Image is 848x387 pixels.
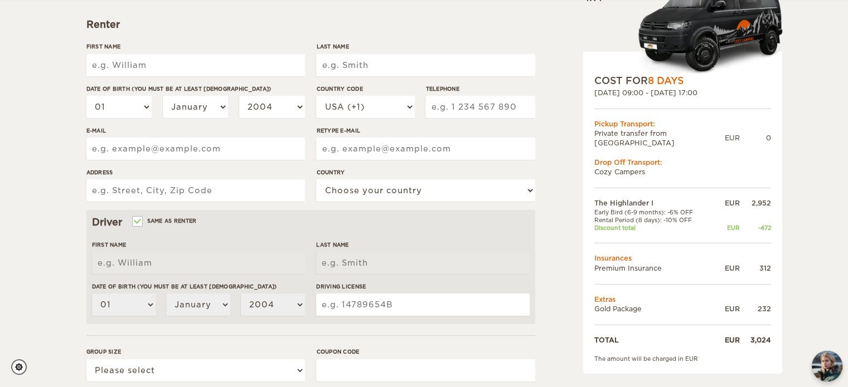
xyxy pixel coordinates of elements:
td: TOTAL [594,335,715,345]
td: Private transfer from [GEOGRAPHIC_DATA] [594,129,725,148]
div: COST FOR [594,74,771,87]
input: e.g. example@example.com [316,138,535,160]
button: chat-button [812,351,842,381]
td: Gold Package [594,304,715,313]
a: Cookie settings [11,359,34,375]
span: 8 Days [648,75,684,86]
div: EUR [714,304,739,313]
label: Telephone [425,85,535,93]
input: e.g. Street, City, Zip Code [86,179,305,202]
label: Group size [86,347,305,356]
input: e.g. 1 234 567 890 [425,96,535,118]
input: e.g. Smith [316,54,535,76]
label: Last Name [316,42,535,51]
input: e.g. William [92,252,305,274]
td: The Highlander I [594,198,715,208]
label: First Name [92,241,305,249]
label: Coupon code [316,347,535,356]
td: Early Bird (6-9 months): -6% OFF [594,208,715,215]
div: The amount will be charged in EUR [594,355,771,362]
div: EUR [714,263,739,272]
td: Cozy Campers [594,167,771,177]
div: 2,952 [740,198,771,208]
label: Country [316,168,535,177]
input: Same as renter [133,219,140,226]
div: -472 [740,224,771,232]
div: [DATE] 09:00 - [DATE] 17:00 [594,87,771,97]
input: e.g. William [86,54,305,76]
div: EUR [714,224,739,232]
div: Renter [86,18,535,31]
label: Same as renter [133,215,197,226]
input: e.g. example@example.com [86,138,305,160]
div: 232 [740,304,771,313]
label: E-mail [86,126,305,135]
div: Driver [92,215,530,229]
div: EUR [714,198,739,208]
label: Date of birth (You must be at least [DEMOGRAPHIC_DATA]) [86,85,305,93]
td: Discount total [594,224,715,232]
label: Driving License [316,282,529,291]
label: Retype E-mail [316,126,535,135]
div: 3,024 [740,335,771,345]
label: Date of birth (You must be at least [DEMOGRAPHIC_DATA]) [92,282,305,291]
div: Pickup Transport: [594,119,771,129]
td: Extras [594,294,771,303]
label: First Name [86,42,305,51]
input: e.g. 14789654B [316,293,529,316]
input: e.g. Smith [316,252,529,274]
div: EUR [725,133,740,143]
td: Rental Period (8 days): -10% OFF [594,216,715,224]
label: Last Name [316,241,529,249]
div: Drop Off Transport: [594,158,771,167]
div: EUR [714,335,739,345]
label: Address [86,168,305,177]
img: Freyja at Cozy Campers [812,351,842,381]
td: Insurances [594,253,771,263]
div: 0 [740,133,771,143]
td: Premium Insurance [594,263,715,272]
label: Country Code [316,85,414,93]
div: 312 [740,263,771,272]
